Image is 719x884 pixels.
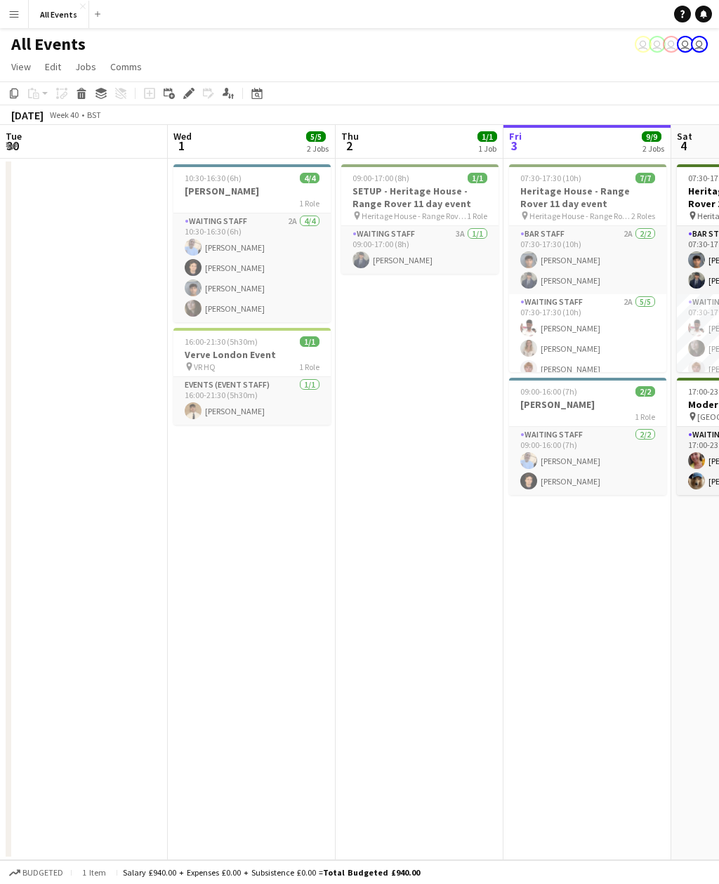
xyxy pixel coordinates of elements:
app-job-card: 07:30-17:30 (10h)7/7Heritage House - Range Rover 11 day event Heritage House - Range Rover 11 day... [509,164,666,372]
span: 16:00-21:30 (5h30m) [185,336,258,347]
span: Heritage House - Range Rover 11 day event [529,211,631,221]
span: 4 [675,138,692,154]
span: Total Budgeted £940.00 [323,867,420,878]
div: [DATE] [11,108,44,122]
h3: [PERSON_NAME] [509,398,666,411]
span: 4/4 [300,173,319,183]
span: 2 [339,138,359,154]
a: Comms [105,58,147,76]
span: 30 [4,138,22,154]
span: 3 [507,138,522,154]
app-job-card: 10:30-16:30 (6h)4/4[PERSON_NAME]1 RoleWaiting Staff2A4/410:30-16:30 (6h)[PERSON_NAME][PERSON_NAME... [173,164,331,322]
span: VR HQ [194,362,216,372]
app-card-role: Bar Staff2A2/207:30-17:30 (10h)[PERSON_NAME][PERSON_NAME] [509,226,666,294]
span: Jobs [75,60,96,73]
span: 1 [171,138,192,154]
app-card-role: Waiting Staff2A5/507:30-17:30 (10h)[PERSON_NAME][PERSON_NAME][PERSON_NAME] [509,294,666,423]
span: Week 40 [46,110,81,120]
span: Wed [173,130,192,143]
span: 09:00-16:00 (7h) [520,386,577,397]
div: BST [87,110,101,120]
app-card-role: Waiting Staff2A4/410:30-16:30 (6h)[PERSON_NAME][PERSON_NAME][PERSON_NAME][PERSON_NAME] [173,213,331,322]
h1: All Events [11,34,86,55]
h3: Heritage House - Range Rover 11 day event [509,185,666,210]
app-user-avatar: Nathan Wong [677,36,694,53]
div: 2 Jobs [307,143,329,154]
span: 9/9 [642,131,661,142]
span: 1 Role [467,211,487,221]
div: 1 Job [478,143,496,154]
span: 2 Roles [631,211,655,221]
span: Tue [6,130,22,143]
button: All Events [29,1,89,28]
app-job-card: 09:00-16:00 (7h)2/2[PERSON_NAME]1 RoleWaiting Staff2/209:00-16:00 (7h)[PERSON_NAME][PERSON_NAME] [509,378,666,495]
app-card-role: Waiting Staff3A1/109:00-17:00 (8h)[PERSON_NAME] [341,226,499,274]
span: 1 Role [299,198,319,209]
span: Thu [341,130,359,143]
span: 1 item [77,867,111,878]
span: Sat [677,130,692,143]
app-card-role: Waiting Staff2/209:00-16:00 (7h)[PERSON_NAME][PERSON_NAME] [509,427,666,495]
app-user-avatar: Nathan Wong [635,36,652,53]
a: View [6,58,37,76]
app-user-avatar: Nathan Wong [649,36,666,53]
span: 5/5 [306,131,326,142]
button: Budgeted [7,865,65,880]
app-card-role: Events (Event Staff)1/116:00-21:30 (5h30m)[PERSON_NAME] [173,377,331,425]
span: 07:30-17:30 (10h) [520,173,581,183]
h3: SETUP - Heritage House - Range Rover 11 day event [341,185,499,210]
h3: Verve London Event [173,348,331,361]
span: 1 Role [635,411,655,422]
span: 7/7 [635,173,655,183]
span: 1/1 [468,173,487,183]
span: 2/2 [635,386,655,397]
span: 09:00-17:00 (8h) [352,173,409,183]
span: 1/1 [300,336,319,347]
app-job-card: 09:00-17:00 (8h)1/1SETUP - Heritage House - Range Rover 11 day event Heritage House - Range Rover... [341,164,499,274]
a: Edit [39,58,67,76]
div: 2 Jobs [642,143,664,154]
app-job-card: 16:00-21:30 (5h30m)1/1Verve London Event VR HQ1 RoleEvents (Event Staff)1/116:00-21:30 (5h30m)[PE... [173,328,331,425]
h3: [PERSON_NAME] [173,185,331,197]
span: Heritage House - Range Rover 11 day event [362,211,467,221]
span: Comms [110,60,142,73]
a: Jobs [70,58,102,76]
span: Fri [509,130,522,143]
span: View [11,60,31,73]
span: Edit [45,60,61,73]
span: Budgeted [22,868,63,878]
app-user-avatar: Nathan Wong [691,36,708,53]
span: 10:30-16:30 (6h) [185,173,242,183]
div: Salary £940.00 + Expenses £0.00 + Subsistence £0.00 = [123,867,420,878]
span: 1/1 [477,131,497,142]
app-user-avatar: Nathan Wong [663,36,680,53]
span: 1 Role [299,362,319,372]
